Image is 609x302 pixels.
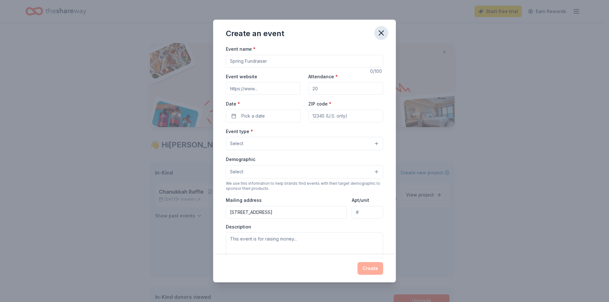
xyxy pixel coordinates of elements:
[226,206,347,219] input: Enter a US address
[352,197,369,203] label: Apt/unit
[241,112,265,120] span: Pick a date
[226,137,383,150] button: Select
[370,67,383,75] div: 0 /100
[226,197,262,203] label: Mailing address
[308,74,338,80] label: Attendance
[226,165,383,178] button: Select
[226,46,256,52] label: Event name
[226,74,257,80] label: Event website
[226,224,251,230] label: Description
[230,140,243,147] span: Select
[352,206,383,219] input: #
[308,101,331,107] label: ZIP code
[226,82,301,95] input: https://www...
[226,181,383,191] div: We use this information to help brands find events with their target demographic to sponsor their...
[308,110,383,122] input: 12345 (U.S. only)
[226,110,301,122] button: Pick a date
[226,55,383,67] input: Spring Fundraiser
[230,168,243,176] span: Select
[226,156,255,163] label: Demographic
[226,101,301,107] label: Date
[226,128,253,135] label: Event type
[308,82,383,95] input: 20
[226,29,284,39] div: Create an event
